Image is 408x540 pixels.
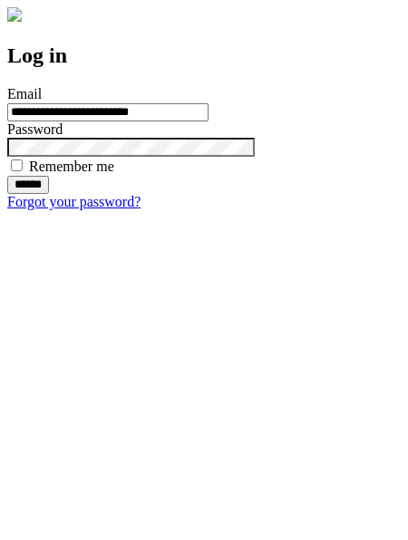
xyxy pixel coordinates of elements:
[7,121,63,137] label: Password
[7,86,42,101] label: Email
[29,159,114,174] label: Remember me
[7,194,141,209] a: Forgot your password?
[7,7,22,22] img: logo-4e3dc11c47720685a147b03b5a06dd966a58ff35d612b21f08c02c0306f2b779.png
[7,43,401,68] h2: Log in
